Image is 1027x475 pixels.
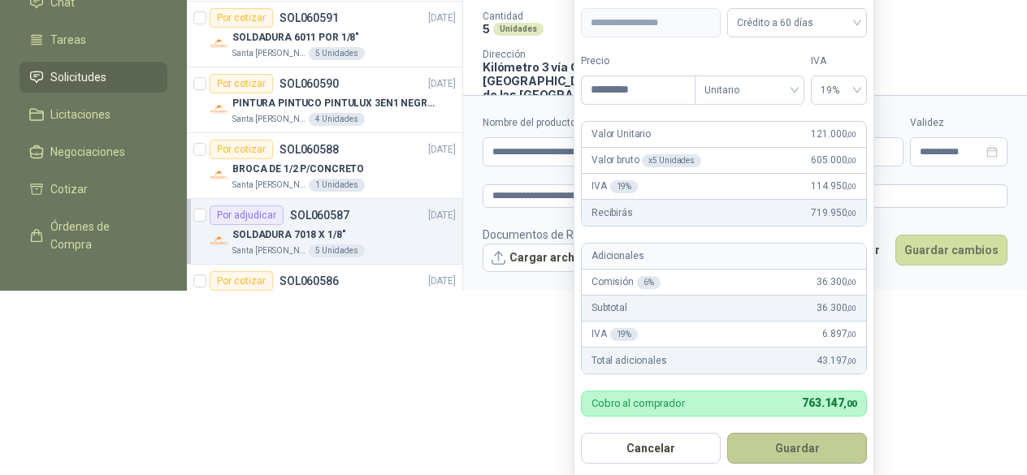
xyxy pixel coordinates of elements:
[210,74,273,93] div: Por cotizar
[210,100,229,119] img: Company Logo
[817,274,856,290] span: 36.300
[428,142,456,158] p: [DATE]
[19,24,167,55] a: Tareas
[847,278,856,287] span: ,00
[811,153,856,168] span: 605.000
[232,162,364,177] p: BROCA DE 1/2 P/CONCRETO
[50,180,88,198] span: Cotizar
[279,144,339,155] p: SOL060588
[232,30,359,45] p: SOLDADURA 6011 POR 1/8"
[428,208,456,223] p: [DATE]
[210,271,273,291] div: Por cotizar
[637,276,661,289] div: 6 %
[591,353,667,369] p: Total adicionales
[483,60,664,129] p: Kilómetro 3 vía Galapa [GEOGRAPHIC_DATA], detras de las [GEOGRAPHIC_DATA][PERSON_NAME], [GEOGRAPH...
[50,106,110,123] span: Licitaciones
[591,326,638,342] p: IVA
[847,356,856,365] span: ,00
[309,47,365,60] div: 5 Unidades
[642,154,701,167] div: x 5 Unidades
[610,328,639,341] div: 19 %
[610,180,639,193] div: 19 %
[232,113,305,126] p: Santa [PERSON_NAME]
[50,68,106,86] span: Solicitudes
[591,274,661,290] p: Comisión
[811,179,856,194] span: 114.950
[210,231,229,251] img: Company Logo
[50,143,125,161] span: Negociaciones
[591,398,685,408] p: Cobro al comprador
[817,353,856,369] span: 43.197
[309,244,365,257] div: 5 Unidades
[232,244,305,257] p: Santa [PERSON_NAME]
[817,300,856,316] span: 36.300
[483,49,664,60] p: Dirección
[493,23,544,36] div: Unidades
[210,140,273,159] div: Por cotizar
[483,11,666,22] p: Cantidad
[279,78,339,89] p: SOL060590
[847,209,856,218] span: ,00
[847,156,856,165] span: ,00
[847,304,856,313] span: ,00
[19,62,167,93] a: Solicitudes
[591,153,701,168] p: Valor bruto
[483,226,623,244] p: Documentos de Referencia
[210,34,229,54] img: Company Logo
[19,211,167,260] a: Órdenes de Compra
[210,166,229,185] img: Company Logo
[19,136,167,167] a: Negociaciones
[483,115,677,131] label: Nombre del producto
[737,11,857,35] span: Crédito a 60 días
[581,433,721,464] button: Cancelar
[19,174,167,205] a: Cotizar
[727,433,867,464] button: Guardar
[187,265,462,330] a: Por cotizarSOL060586[DATE]
[290,209,349,221] p: SOL060587
[821,78,857,102] span: 19%
[232,179,305,192] p: Santa [PERSON_NAME]
[187,133,462,199] a: Por cotizarSOL060588[DATE] Company LogoBROCA DE 1/2 P/CONCRETOSanta [PERSON_NAME]1 Unidades
[802,396,856,409] span: 763.147
[428,11,456,26] p: [DATE]
[483,22,490,36] p: 5
[279,12,339,24] p: SOL060591
[232,96,435,111] p: PINTURA PINTUCO PINTULUX 3EN1 NEGRO X G
[309,113,365,126] div: 4 Unidades
[187,2,462,67] a: Por cotizarSOL060591[DATE] Company LogoSOLDADURA 6011 POR 1/8"Santa [PERSON_NAME]5 Unidades
[847,330,856,339] span: ,00
[309,179,365,192] div: 1 Unidades
[591,205,633,221] p: Recibirás
[811,127,856,142] span: 121.000
[279,275,339,287] p: SOL060586
[187,67,462,133] a: Por cotizarSOL060590[DATE] Company LogoPINTURA PINTUCO PINTULUX 3EN1 NEGRO X GSanta [PERSON_NAME]...
[591,300,627,316] p: Subtotal
[428,274,456,289] p: [DATE]
[704,78,795,102] span: Unitario
[910,115,1007,131] label: Validez
[19,99,167,130] a: Licitaciones
[811,54,867,69] label: IVA
[483,244,600,273] button: Cargar archivo
[581,54,695,69] label: Precio
[210,8,273,28] div: Por cotizar
[187,199,462,265] a: Por adjudicarSOL060587[DATE] Company LogoSOLDADURA 7018 X 1/8"Santa [PERSON_NAME]5 Unidades
[50,31,86,49] span: Tareas
[210,205,284,225] div: Por adjudicar
[843,399,856,409] span: ,00
[847,182,856,191] span: ,00
[895,235,1007,266] button: Guardar cambios
[591,179,638,194] p: IVA
[232,227,345,243] p: SOLDADURA 7018 X 1/8"
[232,47,305,60] p: Santa [PERSON_NAME]
[822,326,856,342] span: 6.897
[591,127,651,142] p: Valor Unitario
[847,130,856,139] span: ,00
[591,248,643,264] p: Adicionales
[50,218,152,253] span: Órdenes de Compra
[811,205,856,221] span: 719.950
[428,76,456,92] p: [DATE]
